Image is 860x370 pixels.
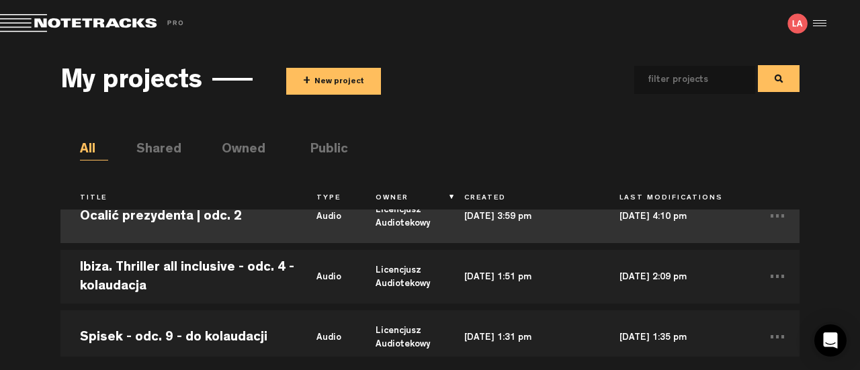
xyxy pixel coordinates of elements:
[755,246,800,307] td: ...
[356,307,445,367] td: Licencjusz Audiotekowy
[600,307,755,367] td: [DATE] 1:35 pm
[297,307,356,367] td: audio
[814,324,847,357] div: Open Intercom Messenger
[80,140,108,160] li: All
[60,187,297,210] th: Title
[310,140,339,160] li: Public
[787,13,808,34] img: letters
[600,186,755,246] td: [DATE] 4:10 pm
[136,140,165,160] li: Shared
[286,68,381,95] button: +New project
[634,66,734,94] input: filter projects
[356,246,445,307] td: Licencjusz Audiotekowy
[445,246,600,307] td: [DATE] 1:51 pm
[60,307,297,367] td: Spisek - odc. 9 - do kolaudacji
[445,186,600,246] td: [DATE] 3:59 pm
[356,187,445,210] th: Owner
[755,307,800,367] td: ...
[445,307,600,367] td: [DATE] 1:31 pm
[222,140,250,160] li: Owned
[303,74,310,89] span: +
[297,187,356,210] th: Type
[445,187,600,210] th: Created
[60,246,297,307] td: Ibiza. Thriller all inclusive - odc. 4 - kolaudacja
[60,68,202,97] h3: My projects
[600,187,755,210] th: Last Modifications
[60,186,297,246] td: Ocalić prezydenta | odc. 2
[297,186,356,246] td: audio
[600,246,755,307] td: [DATE] 2:09 pm
[755,186,800,246] td: ...
[297,246,356,307] td: audio
[356,186,445,246] td: Licencjusz Audiotekowy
